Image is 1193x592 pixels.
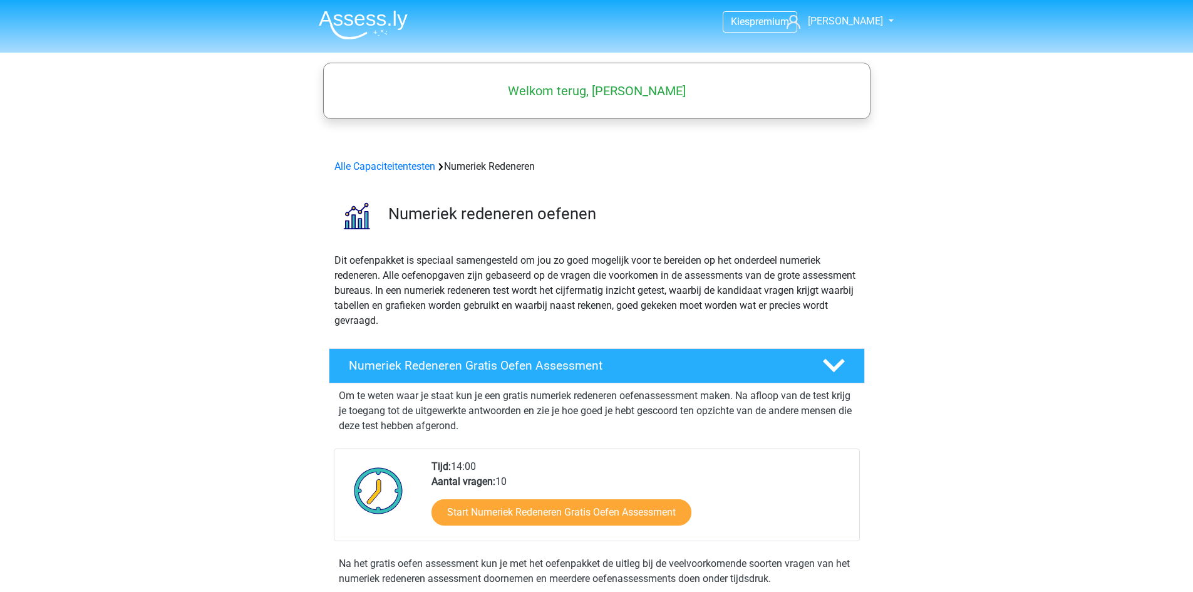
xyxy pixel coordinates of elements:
[723,13,797,30] a: Kiespremium
[349,358,802,373] h4: Numeriek Redeneren Gratis Oefen Assessment
[431,460,451,472] b: Tijd:
[431,475,495,487] b: Aantal vragen:
[334,160,435,172] a: Alle Capaciteitentesten
[431,499,691,526] a: Start Numeriek Redeneren Gratis Oefen Assessment
[388,204,855,224] h3: Numeriek redeneren oefenen
[731,16,750,28] span: Kies
[808,15,883,27] span: [PERSON_NAME]
[329,83,864,98] h5: Welkom terug, [PERSON_NAME]
[319,10,408,39] img: Assessly
[334,556,860,586] div: Na het gratis oefen assessment kun je met het oefenpakket de uitleg bij de veelvoorkomende soorte...
[329,189,383,242] img: numeriek redeneren
[329,159,864,174] div: Numeriek Redeneren
[347,459,410,522] img: Klok
[422,459,859,541] div: 14:00 10
[324,348,870,383] a: Numeriek Redeneren Gratis Oefen Assessment
[782,14,884,29] a: [PERSON_NAME]
[750,16,789,28] span: premium
[339,388,855,434] p: Om te weten waar je staat kun je een gratis numeriek redeneren oefenassessment maken. Na afloop v...
[334,253,859,328] p: Dit oefenpakket is speciaal samengesteld om jou zo goed mogelijk voor te bereiden op het onderdee...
